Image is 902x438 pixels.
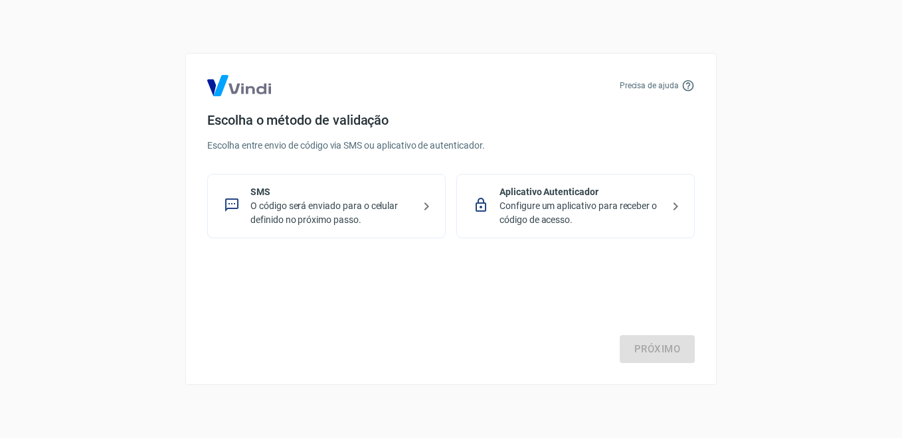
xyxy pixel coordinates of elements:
[499,185,662,199] p: Aplicativo Autenticador
[207,75,271,96] img: Logo Vind
[456,174,695,238] div: Aplicativo AutenticadorConfigure um aplicativo para receber o código de acesso.
[250,185,413,199] p: SMS
[207,174,446,238] div: SMSO código será enviado para o celular definido no próximo passo.
[250,199,413,227] p: O código será enviado para o celular definido no próximo passo.
[207,139,695,153] p: Escolha entre envio de código via SMS ou aplicativo de autenticador.
[207,112,695,128] h4: Escolha o método de validação
[499,199,662,227] p: Configure um aplicativo para receber o código de acesso.
[620,80,679,92] p: Precisa de ajuda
